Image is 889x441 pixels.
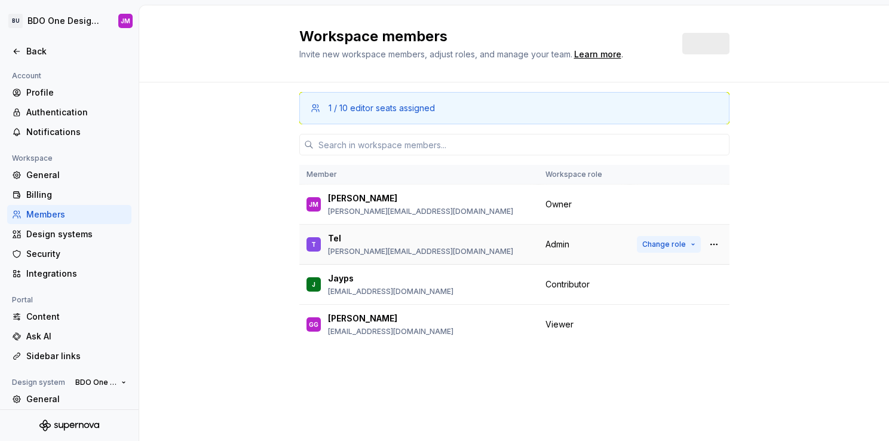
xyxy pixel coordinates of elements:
span: . [572,50,623,59]
input: Search in workspace members... [314,134,729,155]
div: Ask AI [26,330,127,342]
a: General [7,166,131,185]
p: [PERSON_NAME] [328,192,397,204]
div: Portal [7,293,38,307]
button: Change role [637,236,701,253]
a: Security [7,244,131,264]
span: Invite new workspace members, adjust roles, and manage your team. [299,49,572,59]
p: Jayps [328,272,354,284]
div: Members [26,209,127,220]
div: 1 / 10 editor seats assigned [329,102,435,114]
div: T [311,238,316,250]
a: Sidebar links [7,347,131,366]
a: Integrations [7,264,131,283]
a: General [7,390,131,409]
div: JM [309,198,318,210]
span: Viewer [545,318,574,330]
th: Member [299,165,538,185]
div: GG [309,318,318,330]
div: Security [26,248,127,260]
button: BUBDO One Design SystemJM [2,8,136,34]
div: Sidebar links [26,350,127,362]
div: Workspace [7,151,57,166]
a: Members [7,205,131,224]
div: BDO One Design System [27,15,104,27]
div: Notifications [26,126,127,138]
p: [PERSON_NAME][EMAIL_ADDRESS][DOMAIN_NAME] [328,247,513,256]
a: Billing [7,185,131,204]
a: Content [7,307,131,326]
span: Change role [642,240,686,249]
p: [EMAIL_ADDRESS][DOMAIN_NAME] [328,327,453,336]
div: BU [8,14,23,28]
p: [PERSON_NAME] [328,313,397,324]
a: Back [7,42,131,61]
div: Billing [26,189,127,201]
th: Workspace role [538,165,630,185]
div: Design systems [26,228,127,240]
div: Profile [26,87,127,99]
a: Members [7,409,131,428]
p: Tel [328,232,341,244]
a: Authentication [7,103,131,122]
p: [PERSON_NAME][EMAIL_ADDRESS][DOMAIN_NAME] [328,207,513,216]
a: Learn more [574,48,621,60]
span: Admin [545,238,569,250]
div: General [26,393,127,405]
a: Ask AI [7,327,131,346]
div: Content [26,311,127,323]
div: Integrations [26,268,127,280]
div: JM [121,16,130,26]
a: Notifications [7,122,131,142]
h2: Workspace members [299,27,668,46]
div: J [312,278,315,290]
p: [EMAIL_ADDRESS][DOMAIN_NAME] [328,287,453,296]
div: Back [26,45,127,57]
svg: Supernova Logo [39,419,99,431]
div: Authentication [26,106,127,118]
span: Contributor [545,278,590,290]
div: General [26,169,127,181]
span: BDO One Design System [75,378,117,387]
a: Design systems [7,225,131,244]
div: Account [7,69,46,83]
span: Owner [545,198,572,210]
div: Design system [7,375,70,390]
a: Profile [7,83,131,102]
